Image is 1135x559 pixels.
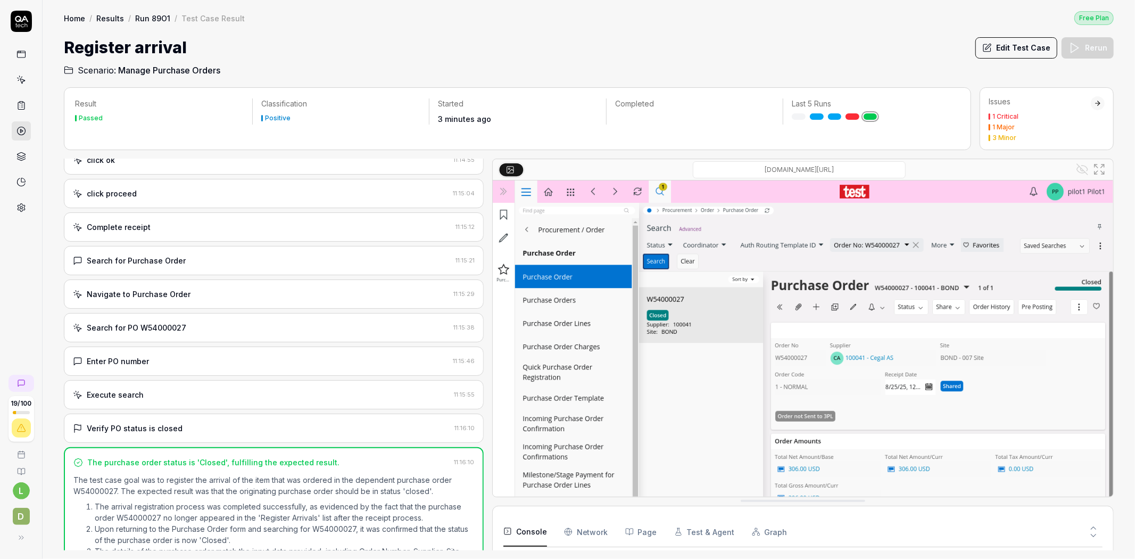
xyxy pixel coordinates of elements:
div: Search for PO W54000027 [87,322,186,333]
div: 3 Minor [992,135,1016,141]
button: l [13,482,30,499]
p: Completed [615,98,775,109]
p: Started [438,98,598,109]
div: Search for Purchase Order [87,255,186,266]
li: The arrival registration process was completed successfully, as evidenced by the fact that the pu... [95,501,474,523]
div: Navigate to Purchase Order [87,289,190,300]
a: Book a call with us [4,442,38,459]
div: Passed [79,115,103,121]
p: Last 5 Runs [792,98,951,109]
div: Complete receipt [87,221,151,233]
a: Scenario:Manage Purchase Orders [64,64,220,77]
span: 19 / 100 [11,400,31,407]
p: The test case goal was to register the arrival of the item that was ordered in the dependent purc... [73,474,474,497]
time: 11:16:10 [454,458,474,466]
button: Edit Test Case [975,37,1057,59]
span: Manage Purchase Orders [118,64,220,77]
time: 11:15:38 [453,324,475,331]
div: / [89,13,92,23]
a: Results [96,13,124,23]
div: Verify PO status is closed [87,423,183,434]
a: Run 89O1 [135,13,170,23]
h1: Register arrival [64,36,187,60]
div: Issues [989,96,1091,107]
div: / [175,13,177,23]
div: Positive [265,115,291,121]
div: / [128,13,131,23]
button: Open in full screen [1091,161,1108,178]
time: 3 minutes ago [438,114,491,124]
time: 11:15:46 [453,357,475,365]
div: click ok [87,154,115,166]
a: New conversation [9,375,34,392]
button: Graph [752,517,788,547]
li: Upon returning to the Purchase Order form and searching for W54000027, it was confirmed that the ... [95,523,474,546]
time: 11:15:29 [453,290,475,298]
div: 1 Major [992,124,1015,130]
button: Show all interative elements [1074,161,1091,178]
div: 1 Critical [992,113,1018,120]
button: Network [564,517,608,547]
div: Execute search [87,389,144,400]
p: Result [75,98,244,109]
button: Console [503,517,547,547]
p: Classification [261,98,421,109]
div: Enter PO number [87,356,149,367]
time: 11:15:12 [455,223,475,231]
button: Free Plan [1074,11,1114,25]
div: Test Case Result [181,13,245,23]
time: 11:16:10 [454,424,475,432]
time: 11:15:21 [455,257,475,264]
button: Page [625,517,657,547]
span: Scenario: [76,64,116,77]
button: Rerun [1062,37,1114,59]
time: 11:15:04 [453,190,475,197]
button: Test & Agent [674,517,735,547]
time: 11:14:55 [453,156,475,163]
a: Home [64,13,85,23]
time: 11:15:55 [454,391,475,398]
a: Documentation [4,459,38,476]
button: D [4,499,38,527]
div: The purchase order status is 'Closed', fulfilling the expected result. [87,457,339,468]
span: D [13,508,30,525]
div: click proceed [87,188,137,199]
